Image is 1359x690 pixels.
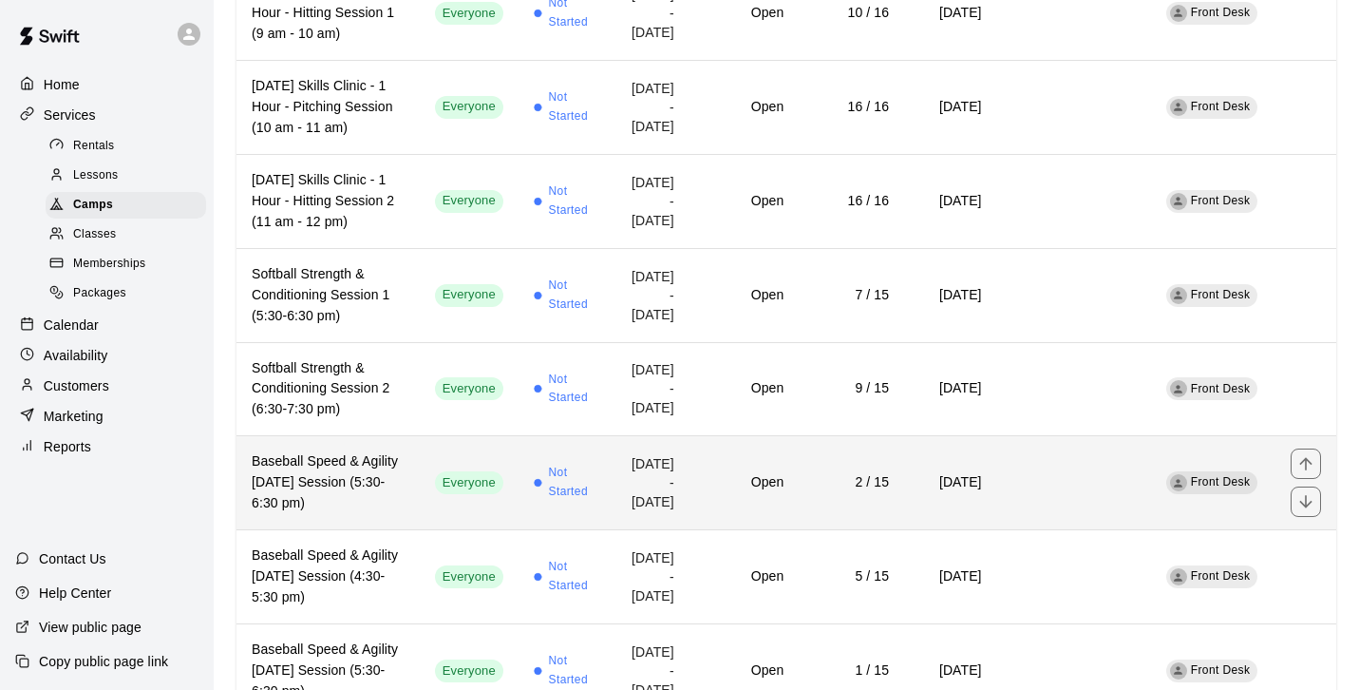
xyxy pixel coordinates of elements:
[1191,288,1251,301] span: Front Desk
[814,97,889,118] h6: 16 / 16
[46,131,214,161] a: Rentals
[252,170,405,233] h6: [DATE] Skills Clinic - 1 Hour - Hitting Session 2 (11 am - 12 pm)
[549,652,594,690] span: Not Started
[435,190,503,213] div: This service is visible to all of your customers
[1170,662,1187,680] div: Front Desk
[1191,194,1251,207] span: Front Desk
[609,342,689,436] td: [DATE] - [DATE]
[44,316,99,335] p: Calendar
[46,192,206,219] div: Camps
[435,377,503,400] div: This service is visible to all of your customers
[919,3,982,24] h6: [DATE]
[15,70,198,99] a: Home
[44,75,80,94] p: Home
[919,285,982,306] h6: [DATE]
[15,341,198,370] a: Availability
[46,280,206,307] div: Packages
[252,264,405,327] h6: Softball Strength & Conditioning Session 1 (5:30-6:30 pm)
[435,2,503,25] div: This service is visible to all of your customers
[73,225,116,244] span: Classes
[44,376,109,395] p: Customers
[1170,380,1187,397] div: Front Desk
[1291,449,1321,479] button: move item up
[435,5,503,23] span: Everyone
[39,584,111,603] p: Help Center
[15,402,198,431] a: Marketing
[705,97,783,118] h6: Open
[1170,568,1187,585] div: Front Desk
[609,530,689,624] td: [DATE] - [DATE]
[73,255,145,274] span: Memberships
[549,277,594,315] span: Not Started
[1191,100,1251,113] span: Front Desk
[919,566,982,587] h6: [DATE]
[44,105,96,125] p: Services
[44,346,108,365] p: Availability
[549,371,594,409] span: Not Started
[252,546,405,608] h6: Baseball Speed & Agility [DATE] Session (4:30-5:30 pm)
[1170,99,1187,116] div: Front Desk
[705,472,783,493] h6: Open
[549,558,594,596] span: Not Started
[814,378,889,399] h6: 9 / 15
[435,660,503,682] div: This service is visible to all of your customers
[15,372,198,400] a: Customers
[435,98,503,116] span: Everyone
[919,661,982,681] h6: [DATE]
[609,436,689,530] td: [DATE] - [DATE]
[435,286,503,304] span: Everyone
[1170,193,1187,210] div: Front Desk
[705,285,783,306] h6: Open
[814,566,889,587] h6: 5 / 15
[435,565,503,588] div: This service is visible to all of your customers
[1170,5,1187,22] div: Front Desk
[549,88,594,126] span: Not Started
[15,311,198,339] a: Calendar
[609,154,689,248] td: [DATE] - [DATE]
[435,474,503,492] span: Everyone
[609,248,689,342] td: [DATE] - [DATE]
[252,76,405,139] h6: [DATE] Skills Clinic - 1 Hour - Pitching Session (10 am - 11 am)
[919,378,982,399] h6: [DATE]
[435,96,503,119] div: This service is visible to all of your customers
[1291,487,1321,517] button: move item down
[46,133,206,160] div: Rentals
[73,196,113,215] span: Camps
[252,451,405,514] h6: Baseball Speed & Agility [DATE] Session (5:30-6:30 pm)
[814,3,889,24] h6: 10 / 16
[814,285,889,306] h6: 7 / 15
[705,661,783,681] h6: Open
[814,472,889,493] h6: 2 / 15
[814,661,889,681] h6: 1 / 15
[39,652,168,671] p: Copy public page link
[705,566,783,587] h6: Open
[44,437,91,456] p: Reports
[549,182,594,220] span: Not Started
[705,378,783,399] h6: Open
[46,251,206,278] div: Memberships
[1191,6,1251,19] span: Front Desk
[15,432,198,461] a: Reports
[15,101,198,129] a: Services
[44,407,104,426] p: Marketing
[252,358,405,421] h6: Softball Strength & Conditioning Session 2 (6:30-7:30 pm)
[46,163,206,189] div: Lessons
[705,191,783,212] h6: Open
[1170,474,1187,491] div: Front Desk
[39,549,106,568] p: Contact Us
[919,472,982,493] h6: [DATE]
[705,3,783,24] h6: Open
[919,97,982,118] h6: [DATE]
[46,250,214,279] a: Memberships
[46,220,214,250] a: Classes
[46,161,214,190] a: Lessons
[1170,287,1187,304] div: Front Desk
[609,60,689,154] td: [DATE] - [DATE]
[435,662,503,680] span: Everyone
